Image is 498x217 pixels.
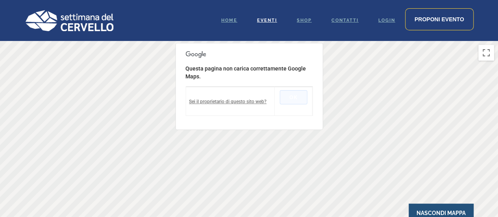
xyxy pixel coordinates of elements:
a: Sei il proprietario di questo sito web? [189,99,267,104]
span: Questa pagina non carica correttamente Google Maps. [185,65,306,80]
img: Logo [25,10,113,31]
a: Proponi evento [405,8,474,30]
button: Attiva/disattiva vista schermo intero [478,45,494,61]
span: Home [221,18,237,23]
span: Login [378,18,395,23]
button: OK [280,90,307,104]
span: Eventi [257,18,277,23]
span: Shop [297,18,312,23]
span: Proponi evento [415,16,464,22]
span: Contatti [331,18,359,23]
